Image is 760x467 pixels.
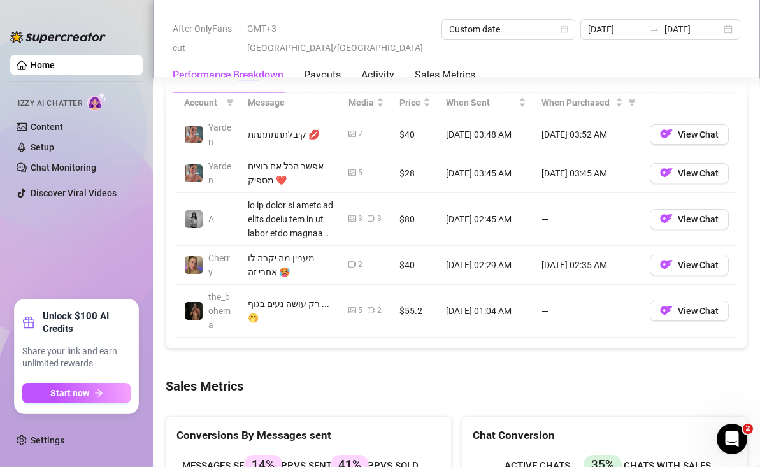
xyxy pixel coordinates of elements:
[341,90,392,115] th: Media
[22,345,131,370] span: Share your link and earn unlimited rewards
[248,127,333,141] div: קיבלתתתתתתת 💋
[438,285,534,338] td: [DATE] 01:04 AM
[377,305,382,317] div: 2
[588,22,645,36] input: Start date
[247,19,434,57] span: GMT+3 [GEOGRAPHIC_DATA]/[GEOGRAPHIC_DATA]
[358,167,362,179] div: 5
[392,90,438,115] th: Price
[224,93,236,112] span: filter
[534,193,642,246] td: —
[358,128,362,140] div: 7
[208,122,231,147] span: Yarden
[166,377,747,395] h4: Sales Metrics
[348,96,374,110] span: Media
[185,210,203,228] img: A
[87,92,107,111] img: AI Chatter
[43,310,131,335] strong: Unlock $100 AI Credits
[626,93,638,112] span: filter
[348,130,356,138] span: picture
[208,253,230,277] span: Cherry
[438,246,534,285] td: [DATE] 02:29 AM
[358,305,362,317] div: 5
[248,159,333,187] div: אפשר הכל אם רוצים מספיק ❤️
[377,213,382,225] div: 3
[184,96,221,110] span: Account
[22,383,131,403] button: Start nowarrow-right
[368,306,375,314] span: video-camera
[650,209,729,229] button: OFView Chat
[94,389,103,398] span: arrow-right
[717,424,747,454] iframe: Intercom live chat
[650,301,729,321] button: OFView Chat
[743,424,753,434] span: 2
[664,22,721,36] input: End date
[208,292,231,330] span: the_bohema
[534,115,642,154] td: [DATE] 03:52 AM
[358,259,362,271] div: 2
[438,115,534,154] td: [DATE] 03:48 AM
[534,246,642,285] td: [DATE] 02:35 AM
[446,96,516,110] span: When Sent
[31,122,63,132] a: Content
[173,19,240,57] span: After OnlyFans cut
[348,261,356,268] span: video-camera
[628,99,636,106] span: filter
[358,213,362,225] div: 3
[208,214,214,224] span: A
[660,212,673,225] img: OF
[650,217,729,227] a: OFView Chat
[348,215,356,222] span: picture
[248,198,333,240] div: lo ip dolor si ametc ad elits doeiu tem in ut labor etdo magnaa enim, admin veni quisn exerci, ul...
[18,97,82,110] span: Izzy AI Chatter
[392,285,438,338] td: $55.2
[650,255,729,275] button: OFView Chat
[650,262,729,273] a: OFView Chat
[449,20,568,39] span: Custom date
[534,90,642,115] th: When Purchased
[678,306,719,316] span: View Chat
[650,171,729,181] a: OFView Chat
[248,297,333,325] div: רק עושה נעים בגוף ...🤭
[660,258,673,271] img: OF
[678,168,719,178] span: View Chat
[185,256,203,274] img: Cherry
[678,260,719,270] span: View Chat
[438,90,534,115] th: When Sent
[31,142,54,152] a: Setup
[650,308,729,319] a: OFView Chat
[649,24,659,34] span: to
[361,68,394,83] div: Activity
[678,129,719,140] span: View Chat
[173,68,283,83] div: Performance Breakdown
[31,188,117,198] a: Discover Viral Videos
[185,164,203,182] img: Yarden
[50,388,89,398] span: Start now
[348,169,356,176] span: picture
[438,193,534,246] td: [DATE] 02:45 AM
[185,126,203,143] img: Yarden
[248,251,333,279] div: מעניין מה יקרה לו אחרי זה 🥵
[678,214,719,224] span: View Chat
[31,162,96,173] a: Chat Monitoring
[368,215,375,222] span: video-camera
[10,31,106,43] img: logo-BBDzfeDw.svg
[176,427,441,444] div: Conversions By Messages sent
[534,285,642,338] td: —
[348,306,356,314] span: picture
[660,304,673,317] img: OF
[541,96,613,110] span: When Purchased
[185,302,203,320] img: the_bohema
[392,193,438,246] td: $80
[650,163,729,183] button: OFView Chat
[438,154,534,193] td: [DATE] 03:45 AM
[304,68,341,83] div: Payouts
[392,246,438,285] td: $40
[650,124,729,145] button: OFView Chat
[473,427,737,444] div: Chat Conversion
[208,161,231,185] span: Yarden
[392,154,438,193] td: $28
[22,316,35,329] span: gift
[226,99,234,106] span: filter
[415,68,475,83] div: Sales Metrics
[392,115,438,154] td: $40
